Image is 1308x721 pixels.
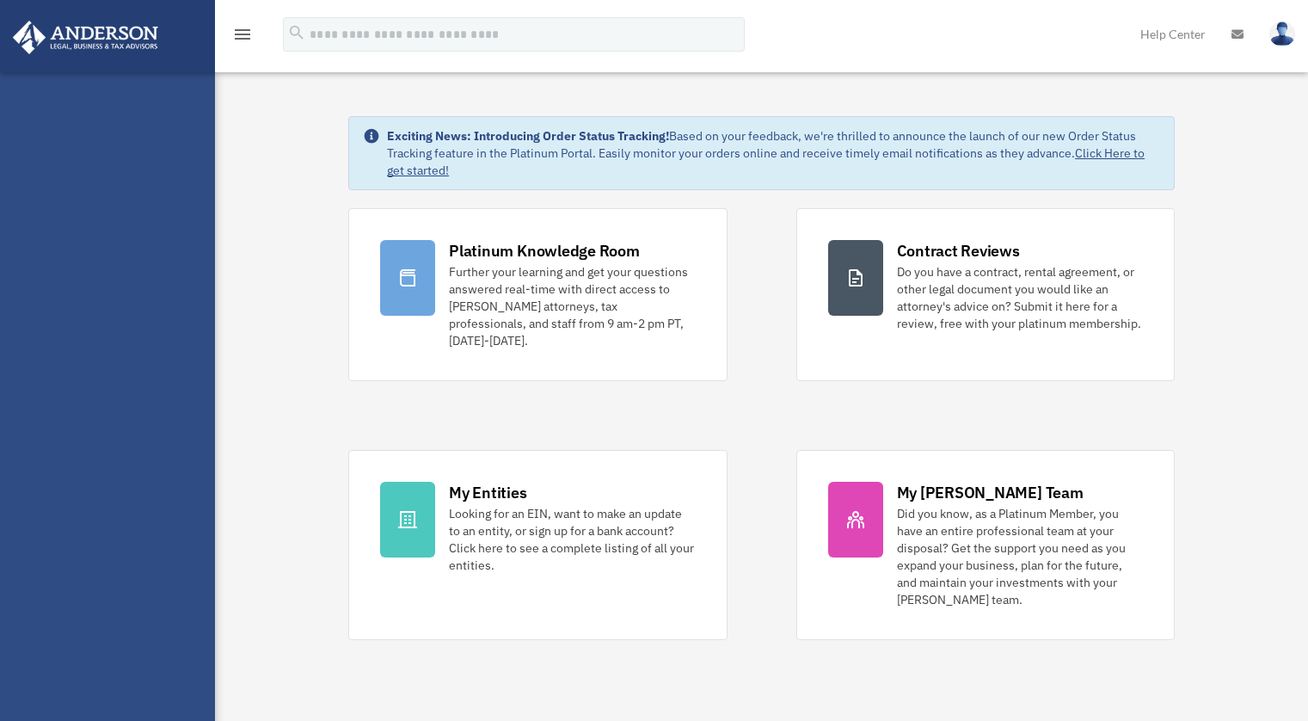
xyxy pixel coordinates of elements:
[449,505,695,574] div: Looking for an EIN, want to make an update to an entity, or sign up for a bank account? Click her...
[387,128,669,144] strong: Exciting News: Introducing Order Status Tracking!
[348,208,727,381] a: Platinum Knowledge Room Further your learning and get your questions answered real-time with dire...
[449,482,526,503] div: My Entities
[796,208,1175,381] a: Contract Reviews Do you have a contract, rental agreement, or other legal document you would like...
[897,505,1143,608] div: Did you know, as a Platinum Member, you have an entire professional team at your disposal? Get th...
[1269,22,1295,46] img: User Pic
[232,30,253,45] a: menu
[796,450,1175,640] a: My [PERSON_NAME] Team Did you know, as a Platinum Member, you have an entire professional team at...
[387,145,1145,178] a: Click Here to get started!
[449,240,640,262] div: Platinum Knowledge Room
[387,127,1160,179] div: Based on your feedback, we're thrilled to announce the launch of our new Order Status Tracking fe...
[8,21,163,54] img: Anderson Advisors Platinum Portal
[348,450,727,640] a: My Entities Looking for an EIN, want to make an update to an entity, or sign up for a bank accoun...
[232,24,253,45] i: menu
[897,482,1084,503] div: My [PERSON_NAME] Team
[897,240,1020,262] div: Contract Reviews
[449,263,695,349] div: Further your learning and get your questions answered real-time with direct access to [PERSON_NAM...
[287,23,306,42] i: search
[897,263,1143,332] div: Do you have a contract, rental agreement, or other legal document you would like an attorney's ad...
